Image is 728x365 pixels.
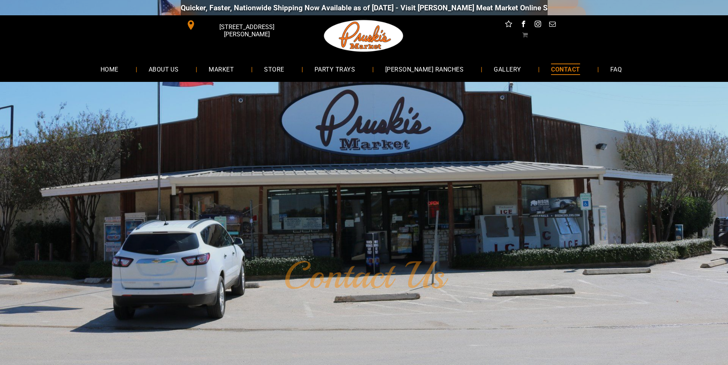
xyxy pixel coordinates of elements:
a: email [547,19,557,31]
img: Pruski-s+Market+HQ+Logo2-259w.png [323,15,405,57]
a: HOME [89,59,130,79]
a: GALLERY [482,59,532,79]
a: PARTY TRAYS [303,59,366,79]
span: [STREET_ADDRESS][PERSON_NAME] [197,20,296,42]
a: Social network [504,19,514,31]
a: facebook [518,19,528,31]
a: [PERSON_NAME] RANCHES [374,59,475,79]
a: MARKET [197,59,245,79]
a: [STREET_ADDRESS][PERSON_NAME] [181,19,298,31]
a: ABOUT US [137,59,190,79]
a: FAQ [599,59,633,79]
a: STORE [253,59,295,79]
font: Contact Us [283,252,445,299]
a: CONTACT [540,59,591,79]
a: instagram [533,19,543,31]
